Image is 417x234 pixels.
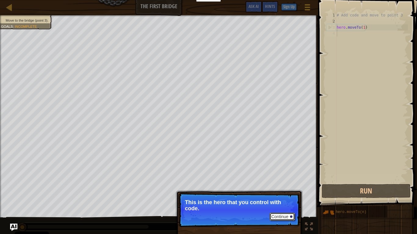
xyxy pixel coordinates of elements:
[281,3,297,11] button: Sign Up
[327,30,337,37] div: 4
[185,199,293,211] p: This is the hero that you control with code.
[270,213,295,221] button: Continue
[13,24,15,28] span: :
[1,24,13,28] span: Goals
[248,3,259,9] span: Ask AI
[265,3,275,9] span: Hints
[300,1,315,16] button: Show game menu
[1,18,48,23] li: Move to the bridge (point 3).
[327,12,337,18] div: 1
[323,207,334,218] img: portrait.png
[336,210,367,214] span: hero.moveTo(n)
[327,24,337,30] div: 3
[6,18,49,22] span: Move to the bridge (point 3).
[245,1,262,12] button: Ask AI
[15,24,37,28] span: Incomplete
[10,224,17,231] button: Ask AI
[322,184,411,198] button: Run
[327,18,337,24] div: 2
